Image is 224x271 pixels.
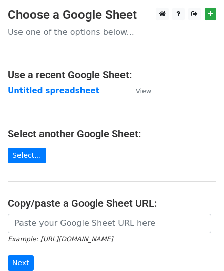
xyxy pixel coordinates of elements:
input: Next [8,255,34,271]
p: Use one of the options below... [8,27,216,37]
small: View [136,87,151,95]
input: Paste your Google Sheet URL here [8,214,211,233]
h3: Choose a Google Sheet [8,8,216,23]
h4: Copy/paste a Google Sheet URL: [8,197,216,210]
a: Untitled spreadsheet [8,86,99,95]
a: View [126,86,151,95]
a: Select... [8,148,46,163]
h4: Select another Google Sheet: [8,128,216,140]
h4: Use a recent Google Sheet: [8,69,216,81]
small: Example: [URL][DOMAIN_NAME] [8,235,113,243]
